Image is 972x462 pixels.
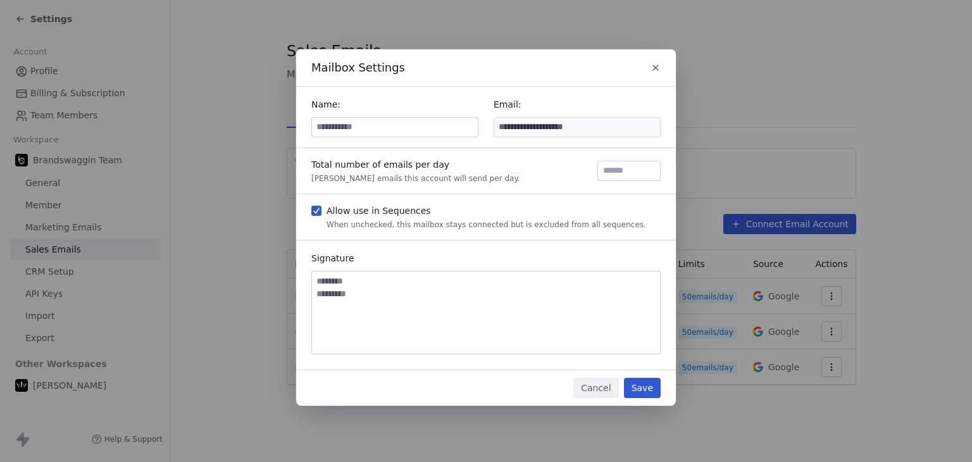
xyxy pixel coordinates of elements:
[327,204,646,217] div: Allow use in Sequences
[311,204,321,217] button: Allow use in SequencesWhen unchecked, this mailbox stays connected but is excluded from all seque...
[311,99,340,109] span: Name:
[311,59,405,76] span: Mailbox Settings
[494,99,521,109] span: Email:
[311,158,520,171] div: Total number of emails per day
[573,378,618,398] button: Cancel
[624,378,661,398] button: Save
[311,253,354,263] span: Signature
[311,173,520,184] div: [PERSON_NAME] emails this account will send per day.
[327,220,646,230] div: When unchecked, this mailbox stays connected but is excluded from all sequences.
